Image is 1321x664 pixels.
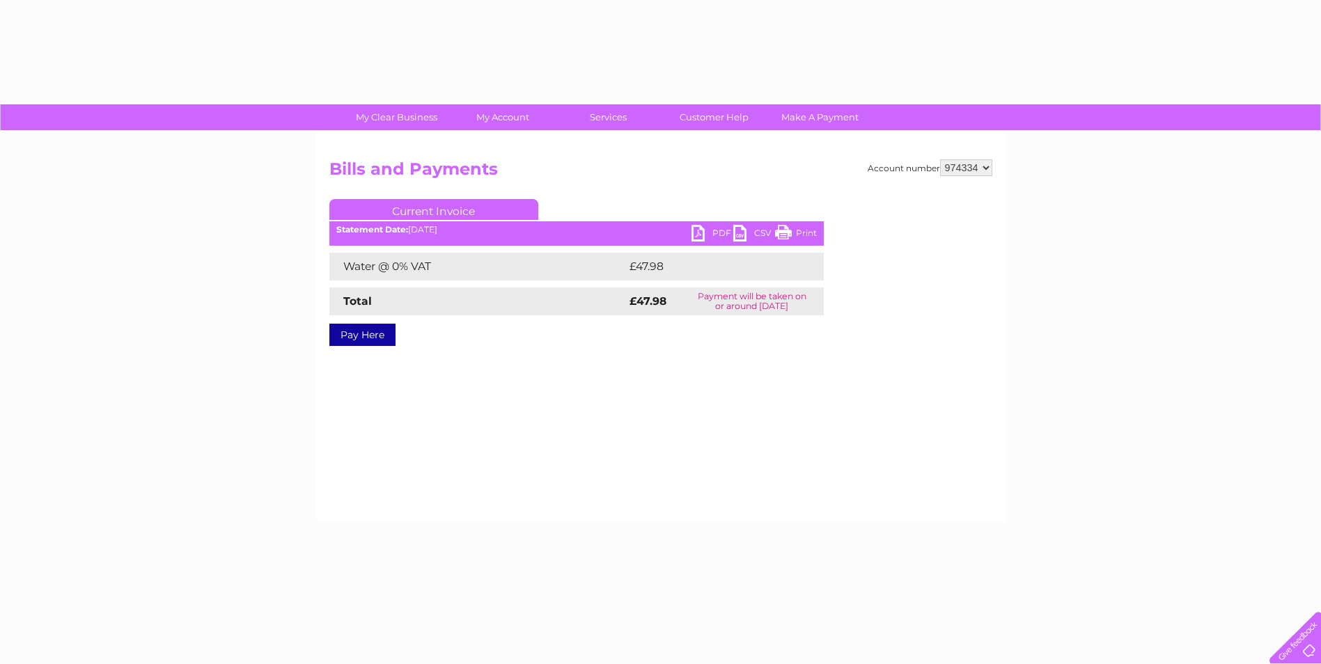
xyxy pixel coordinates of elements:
[630,294,666,308] strong: £47.98
[551,104,666,130] a: Services
[868,159,992,176] div: Account number
[329,225,824,235] div: [DATE]
[445,104,560,130] a: My Account
[329,159,992,186] h2: Bills and Payments
[626,253,795,280] td: £47.98
[329,199,538,220] a: Current Invoice
[329,253,626,280] td: Water @ 0% VAT
[657,104,772,130] a: Customer Help
[680,287,824,315] td: Payment will be taken on or around [DATE]
[339,104,454,130] a: My Clear Business
[763,104,877,130] a: Make A Payment
[343,294,372,308] strong: Total
[329,324,396,346] a: Pay Here
[336,224,408,235] b: Statement Date:
[775,225,817,245] a: Print
[691,225,733,245] a: PDF
[733,225,775,245] a: CSV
